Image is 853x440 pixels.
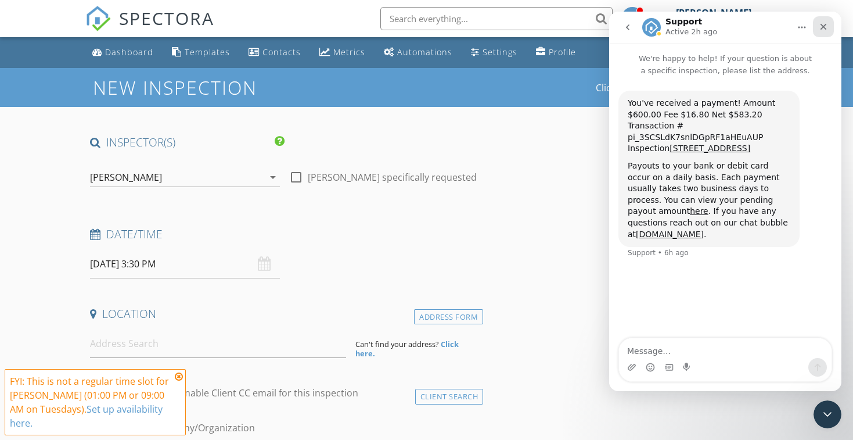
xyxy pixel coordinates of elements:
[167,42,235,63] a: Templates
[814,400,841,428] iframe: Intercom live chat
[85,6,111,31] img: The Best Home Inspection Software - Spectora
[93,77,350,98] h1: New Inspection
[355,339,439,349] span: Can't find your address?
[308,171,477,183] label: [PERSON_NAME] specifically requested
[266,170,280,184] i: arrow_drop_down
[415,389,484,405] div: Client Search
[90,172,162,183] div: [PERSON_NAME]
[85,16,214,40] a: SPECTORA
[119,6,214,30] span: SPECTORA
[262,46,301,58] div: Contacts
[244,42,305,63] a: Contacts
[185,46,230,58] div: Templates
[483,46,517,58] div: Settings
[90,330,346,358] input: Address Search
[355,339,459,359] strong: Click here.
[531,42,581,63] a: Company Profile
[379,42,457,63] a: Automations (Basic)
[596,83,760,92] a: Click here to use the New Order Form
[90,250,280,278] input: Select date
[380,7,613,30] input: Search everything...
[315,42,370,63] a: Metrics
[609,12,841,391] iframe: Intercom live chat
[466,42,522,63] a: Settings
[333,46,365,58] div: Metrics
[10,374,171,430] div: FYI: This is not a regular time slot for [PERSON_NAME] (01:00 PM or 09:00 AM on Tuesdays).
[179,387,358,399] label: Enable Client CC email for this inspection
[90,306,479,321] h4: Location
[549,46,576,58] div: Profile
[676,7,751,19] div: [PERSON_NAME]
[90,135,285,150] h4: INSPECTOR(S)
[414,309,483,325] div: Address Form
[10,403,163,430] a: Set up availability here.
[397,46,452,58] div: Automations
[105,46,153,58] div: Dashboard
[88,42,158,63] a: Dashboard
[90,227,479,242] h4: Date/Time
